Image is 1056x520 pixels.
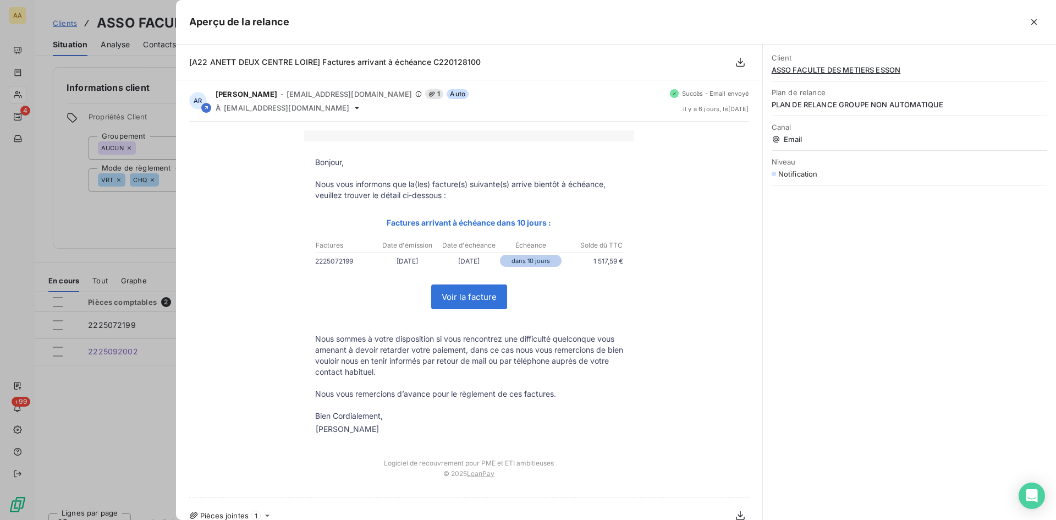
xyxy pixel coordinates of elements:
span: Email [772,135,1047,144]
p: Factures [316,240,376,250]
span: Canal [772,123,1047,132]
span: [EMAIL_ADDRESS][DOMAIN_NAME] [287,90,412,98]
a: Voir la facture [432,285,507,309]
span: Pièces jointes [200,511,249,520]
div: AR [189,92,207,110]
p: 2225072199 [315,255,377,267]
span: Plan de relance [772,88,1047,97]
span: [EMAIL_ADDRESS][DOMAIN_NAME] [224,103,349,112]
td: © 2025 [304,467,634,489]
div: Open Intercom Messenger [1019,483,1045,509]
span: - [280,91,283,97]
span: Auto [447,89,469,99]
span: Niveau [772,157,1047,166]
span: il y a 6 jours , le [DATE] [683,106,749,112]
td: Logiciel de recouvrement pour PME et ETI ambitieuses [304,448,634,467]
a: LeanPay [467,469,494,478]
p: Nous sommes à votre disposition si vous rencontrez une difficulté quelconque vous amenant à devoi... [315,333,623,377]
p: [DATE] [377,255,438,267]
p: 1 517,59 € [562,255,623,267]
span: Succès - Email envoyé [682,90,749,97]
p: Échéance [501,240,561,250]
p: Nous vous informons que la(les) facture(s) suivante(s) arrive bientôt à échéance, veuillez trouve... [315,179,623,201]
span: Notification [778,169,818,178]
p: Date d'échéance [439,240,499,250]
span: PLAN DE RELANCE GROUPE NON AUTOMATIQUE [772,100,1047,109]
p: dans 10 jours [500,255,562,267]
span: Client [772,53,1047,62]
span: À [216,103,221,112]
p: Factures arrivant à échéance dans 10 jours : [315,216,623,229]
h5: Aperçu de la relance [189,14,289,30]
span: [A22 ANETT DEUX CENTRE LOIRE] Factures arrivant à échéance C220128100 [189,57,481,67]
p: Bien Cordialement, [315,410,623,422]
div: [PERSON_NAME] [316,424,379,435]
span: [PERSON_NAME] [216,90,277,98]
p: Solde dû TTC [562,240,623,250]
p: Bonjour, [315,157,623,168]
span: 1 [425,89,443,99]
p: Date d'émission [377,240,438,250]
p: Nous vous remercions d’avance pour le règlement de ces factures. [315,388,623,399]
span: ASSO FACULTE DES METIERS ESSON [772,65,1047,74]
p: [DATE] [438,255,500,267]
